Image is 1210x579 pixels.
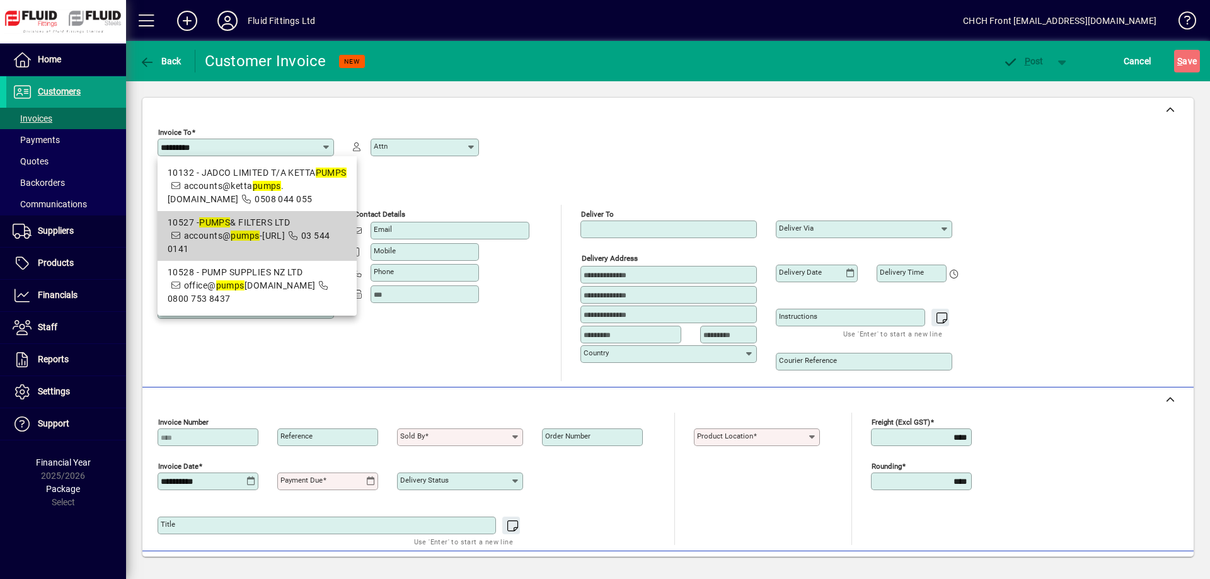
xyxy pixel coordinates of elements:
[316,168,347,178] em: PUMPS
[38,54,61,64] span: Home
[36,457,91,467] span: Financial Year
[1177,51,1197,71] span: ave
[280,476,323,484] mat-label: Payment due
[158,418,209,427] mat-label: Invoice number
[400,476,449,484] mat-label: Delivery status
[205,51,326,71] div: Customer Invoice
[280,432,313,440] mat-label: Reference
[167,9,207,32] button: Add
[545,432,591,440] mat-label: Order number
[46,484,80,494] span: Package
[255,194,312,204] span: 0508 044 055
[168,216,347,229] div: 10527 - & FILTERS LTD
[168,181,284,204] span: accounts@ketta .[DOMAIN_NAME]
[1169,3,1194,43] a: Knowledge Base
[6,108,126,129] a: Invoices
[38,258,74,268] span: Products
[584,348,609,357] mat-label: Country
[136,50,185,72] button: Back
[344,57,360,66] span: NEW
[168,166,347,180] div: 10132 - JADCO LIMITED T/A KETTA
[1124,51,1151,71] span: Cancel
[207,9,248,32] button: Profile
[161,520,175,529] mat-label: Title
[374,267,394,276] mat-label: Phone
[168,266,347,279] div: 10528 - PUMP SUPPLIES NZ LTD
[374,142,388,151] mat-label: Attn
[374,225,392,234] mat-label: Email
[6,312,126,343] a: Staff
[6,344,126,375] a: Reports
[253,181,281,191] em: pumps
[38,226,74,236] span: Suppliers
[38,354,69,364] span: Reports
[139,56,181,66] span: Back
[184,231,285,241] span: accounts@ -[URL]
[158,211,357,261] mat-option: 10527 - PUMPS & FILTERS LTD
[843,326,942,341] mat-hint: Use 'Enter' to start a new line
[996,50,1050,72] button: Post
[6,193,126,215] a: Communications
[231,231,259,241] em: pumps
[184,280,316,290] span: office@ [DOMAIN_NAME]
[158,161,357,211] mat-option: 10132 - JADCO LIMITED T/A KETTA PUMPS
[13,156,49,166] span: Quotes
[1121,50,1155,72] button: Cancel
[374,246,396,255] mat-label: Mobile
[1174,50,1200,72] button: Save
[6,248,126,279] a: Products
[126,50,195,72] app-page-header-button: Back
[1025,56,1030,66] span: P
[872,418,930,427] mat-label: Freight (excl GST)
[38,386,70,396] span: Settings
[38,418,69,428] span: Support
[6,408,126,440] a: Support
[697,432,753,440] mat-label: Product location
[779,268,822,277] mat-label: Delivery date
[13,135,60,145] span: Payments
[158,261,357,311] mat-option: 10528 - PUMP SUPPLIES NZ LTD
[248,11,315,31] div: Fluid Fittings Ltd
[199,217,230,227] em: PUMPS
[6,376,126,408] a: Settings
[168,294,231,304] span: 0800 753 8437
[38,290,78,300] span: Financials
[158,128,192,137] mat-label: Invoice To
[6,151,126,172] a: Quotes
[158,462,199,471] mat-label: Invoice date
[38,322,57,332] span: Staff
[13,199,87,209] span: Communications
[779,312,817,321] mat-label: Instructions
[581,210,614,219] mat-label: Deliver To
[963,11,1156,31] div: CHCH Front [EMAIL_ADDRESS][DOMAIN_NAME]
[6,172,126,193] a: Backorders
[414,534,513,549] mat-hint: Use 'Enter' to start a new line
[38,86,81,96] span: Customers
[13,113,52,123] span: Invoices
[6,215,126,247] a: Suppliers
[6,44,126,76] a: Home
[216,280,245,290] em: pumps
[880,268,924,277] mat-label: Delivery time
[779,356,837,365] mat-label: Courier Reference
[779,224,814,232] mat-label: Deliver via
[13,178,65,188] span: Backorders
[6,129,126,151] a: Payments
[400,432,425,440] mat-label: Sold by
[1003,56,1044,66] span: ost
[6,280,126,311] a: Financials
[1177,56,1182,66] span: S
[872,462,902,471] mat-label: Rounding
